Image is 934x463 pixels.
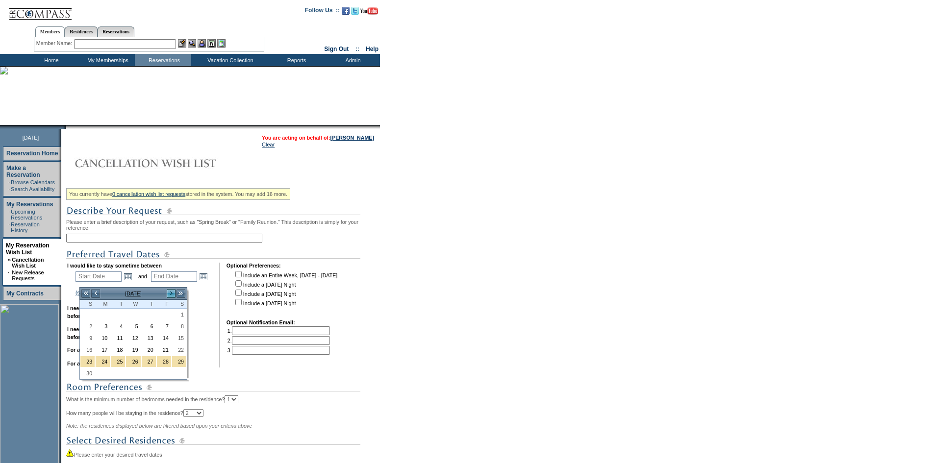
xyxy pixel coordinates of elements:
th: Thursday [141,300,156,309]
a: 13 [142,333,156,343]
td: Thursday, November 06, 2025 [141,320,156,332]
td: Home [22,54,78,66]
b: I would like to stay sometime between [67,263,162,268]
td: Sunday, November 30, 2025 [80,367,95,379]
a: 12 [126,333,140,343]
a: (show holiday calendar) [76,290,131,295]
td: Friday, November 14, 2025 [156,332,172,344]
a: 8 [172,321,186,332]
td: Wednesday, November 05, 2025 [126,320,141,332]
div: You currently have stored in the system. You may add 16 more. [66,188,290,200]
span: [DATE] [23,135,39,141]
td: Thanksgiving Holiday [95,356,110,367]
a: Clear [262,142,275,147]
a: New Release Requests [12,269,44,281]
b: For a minimum of [67,347,111,353]
a: 23 [80,356,95,367]
td: Saturday, November 01, 2025 [172,309,187,320]
span: :: [355,46,359,52]
td: Monday, November 10, 2025 [95,332,110,344]
a: 6 [142,321,156,332]
td: Saturday, November 08, 2025 [172,320,187,332]
a: 26 [126,356,140,367]
a: 28 [157,356,171,367]
a: 10 [96,333,110,343]
td: Saturday, November 15, 2025 [172,332,187,344]
th: Saturday [172,300,187,309]
b: I need a minimum of [67,305,118,311]
td: Reservations [135,54,191,66]
th: Friday [156,300,172,309]
img: icon_alert2.gif [66,449,74,457]
a: Cancellation Wish List [12,257,44,268]
a: Reservations [98,26,134,37]
td: Friday, November 07, 2025 [156,320,172,332]
td: Reports [267,54,324,66]
td: Thursday, November 20, 2025 [141,344,156,356]
a: Reservation Home [6,150,58,157]
a: My Reservations [6,201,53,208]
a: 3 [96,321,110,332]
a: Sign Out [324,46,349,52]
td: Thanksgiving Holiday [80,356,95,367]
td: Thanksgiving Holiday [172,356,187,367]
a: Search Availability [11,186,54,192]
td: · [8,209,10,220]
b: Optional Notification Email: [227,319,295,325]
a: << [81,289,91,298]
img: Reservations [207,39,216,48]
td: Vacation Collection [191,54,267,66]
a: 29 [172,356,186,367]
td: Monday, November 17, 2025 [95,344,110,356]
a: Help [366,46,379,52]
a: Become our fan on Facebook [342,10,350,16]
img: Impersonate [198,39,206,48]
a: [PERSON_NAME] [330,135,374,141]
a: 5 [126,321,140,332]
td: 2. [227,336,330,345]
a: 7 [157,321,171,332]
a: 25 [111,356,125,367]
td: Sunday, November 16, 2025 [80,344,95,356]
td: [DATE] [101,288,166,299]
td: Thanksgiving Holiday [126,356,141,367]
td: Tuesday, November 11, 2025 [110,332,126,344]
td: Thursday, November 13, 2025 [141,332,156,344]
a: 1 [172,309,186,320]
b: I need a maximum of [67,326,119,332]
img: View [188,39,196,48]
td: Sunday, November 09, 2025 [80,332,95,344]
input: Date format: M/D/Y. Shortcut keys: [T] for Today. [UP] or [.] for Next Day. [DOWN] or [,] for Pre... [76,271,122,282]
a: < [91,289,101,298]
td: Tuesday, November 18, 2025 [110,344,126,356]
a: Follow us on Twitter [351,10,359,16]
a: 18 [111,344,125,355]
img: Cancellation Wish List [66,153,262,173]
span: Note: the residences displayed below are filtered based upon your criteria above [66,423,252,429]
img: Subscribe to our YouTube Channel [360,7,378,15]
a: 16 [80,344,95,355]
img: subTtlRoomPreferences.gif [66,381,360,393]
td: · [8,221,10,233]
a: Residences [65,26,98,37]
div: Please enter your desired travel dates [66,449,378,458]
a: Members [35,26,65,37]
img: b_calculator.gif [217,39,226,48]
a: 24 [96,356,110,367]
a: 9 [80,333,95,343]
a: 27 [142,356,156,367]
a: 20 [142,344,156,355]
a: Reservation History [11,221,40,233]
td: Thanksgiving Holiday [141,356,156,367]
a: >> [176,289,186,298]
th: Tuesday [110,300,126,309]
td: Thanksgiving Holiday [156,356,172,367]
a: 30 [80,368,95,379]
td: Monday, November 03, 2025 [95,320,110,332]
a: 15 [172,333,186,343]
td: Saturday, November 22, 2025 [172,344,187,356]
a: Upcoming Reservations [11,209,42,220]
td: · [8,269,11,281]
a: 19 [126,344,140,355]
th: Monday [95,300,110,309]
